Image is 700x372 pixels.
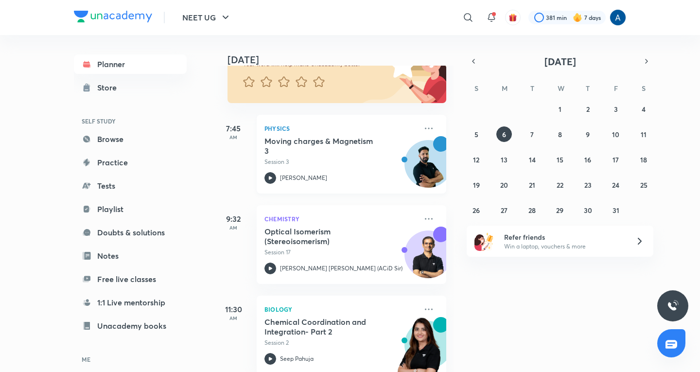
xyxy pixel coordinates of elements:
abbr: October 4, 2025 [642,105,646,114]
button: October 31, 2025 [608,202,624,218]
abbr: October 22, 2025 [557,180,563,190]
p: [PERSON_NAME] [280,174,327,182]
img: Anees Ahmed [610,9,626,26]
abbr: October 6, 2025 [502,130,506,139]
h5: Optical Isomerism (Stereoisomerism) [264,227,385,246]
h5: Moving charges & Magnetism 3 [264,136,385,156]
abbr: October 23, 2025 [584,180,592,190]
a: Notes [74,246,187,266]
p: [PERSON_NAME] [PERSON_NAME] (ACiD Sir) [280,264,402,273]
abbr: October 11, 2025 [641,130,647,139]
p: Session 2 [264,338,417,347]
abbr: October 20, 2025 [500,180,508,190]
abbr: Sunday [474,84,478,93]
button: October 7, 2025 [525,126,540,142]
p: Seep Pahuja [280,354,314,363]
a: Unacademy books [74,316,187,336]
p: Win a laptop, vouchers & more [504,242,624,251]
button: October 25, 2025 [636,177,651,193]
button: October 18, 2025 [636,152,651,167]
button: October 2, 2025 [580,101,595,117]
abbr: October 5, 2025 [474,130,478,139]
button: October 15, 2025 [552,152,568,167]
button: [DATE] [480,54,640,68]
img: Avatar [405,145,452,192]
a: Store [74,78,187,97]
button: October 6, 2025 [496,126,512,142]
button: October 11, 2025 [636,126,651,142]
a: Tests [74,176,187,195]
button: October 5, 2025 [469,126,484,142]
a: Free live classes [74,269,187,289]
abbr: October 18, 2025 [640,155,647,164]
span: [DATE] [544,55,576,68]
abbr: October 25, 2025 [640,180,647,190]
h5: Chemical Coordination and Integration- Part 2 [264,317,385,337]
abbr: Thursday [586,84,590,93]
button: October 28, 2025 [525,202,540,218]
abbr: October 12, 2025 [473,155,479,164]
p: Session 3 [264,158,417,166]
abbr: October 29, 2025 [556,206,563,215]
a: Playlist [74,199,187,219]
abbr: Monday [502,84,507,93]
abbr: October 2, 2025 [586,105,590,114]
h6: ME [74,351,187,368]
abbr: Friday [614,84,618,93]
p: Physics [264,123,417,134]
button: avatar [505,10,521,25]
abbr: Tuesday [530,84,534,93]
abbr: October 13, 2025 [501,155,507,164]
img: referral [474,231,494,251]
abbr: October 21, 2025 [529,180,535,190]
button: October 24, 2025 [608,177,624,193]
p: AM [214,134,253,140]
p: Biology [264,303,417,315]
abbr: October 27, 2025 [501,206,507,215]
a: Browse [74,129,187,149]
img: avatar [508,13,517,22]
a: Company Logo [74,11,152,25]
abbr: October 16, 2025 [584,155,591,164]
button: October 20, 2025 [496,177,512,193]
button: October 13, 2025 [496,152,512,167]
abbr: Saturday [642,84,646,93]
button: October 3, 2025 [608,101,624,117]
a: Planner [74,54,187,74]
img: streak [573,13,582,22]
button: October 29, 2025 [552,202,568,218]
p: Session 17 [264,248,417,257]
h5: 7:45 [214,123,253,134]
abbr: October 31, 2025 [612,206,619,215]
abbr: October 26, 2025 [472,206,480,215]
button: October 27, 2025 [496,202,512,218]
button: October 4, 2025 [636,101,651,117]
img: ttu [667,300,679,312]
abbr: October 15, 2025 [557,155,563,164]
abbr: October 24, 2025 [612,180,619,190]
img: Company Logo [74,11,152,22]
a: Doubts & solutions [74,223,187,242]
abbr: October 28, 2025 [528,206,536,215]
h5: 11:30 [214,303,253,315]
button: October 9, 2025 [580,126,595,142]
button: October 26, 2025 [469,202,484,218]
button: October 12, 2025 [469,152,484,167]
button: October 17, 2025 [608,152,624,167]
button: October 16, 2025 [580,152,595,167]
button: October 22, 2025 [552,177,568,193]
abbr: October 9, 2025 [586,130,590,139]
abbr: October 17, 2025 [612,155,619,164]
a: Practice [74,153,187,172]
button: October 14, 2025 [525,152,540,167]
h5: 9:32 [214,213,253,225]
button: October 21, 2025 [525,177,540,193]
a: 1:1 Live mentorship [74,293,187,312]
div: Store [97,82,122,93]
button: October 23, 2025 [580,177,595,193]
p: AM [214,225,253,230]
abbr: October 14, 2025 [529,155,536,164]
button: October 19, 2025 [469,177,484,193]
abbr: October 1, 2025 [559,105,561,114]
h6: Refer friends [504,232,624,242]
